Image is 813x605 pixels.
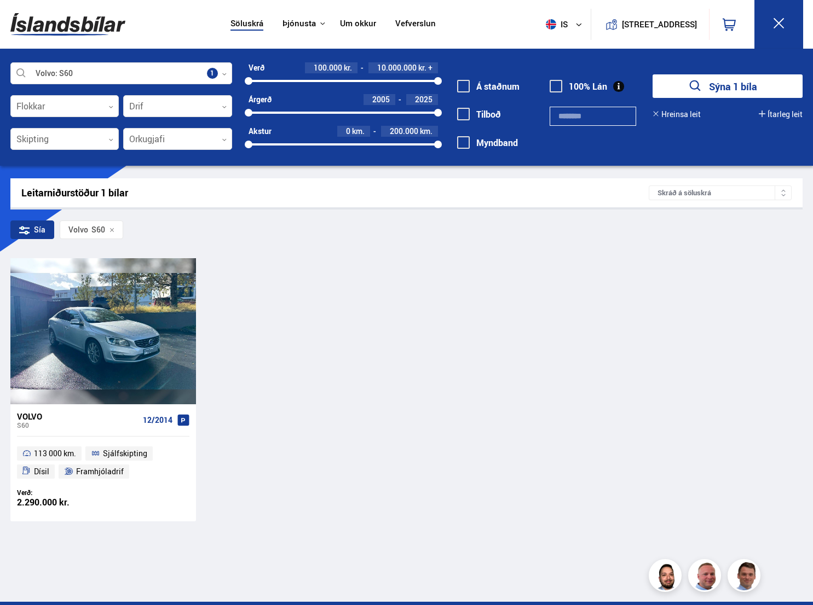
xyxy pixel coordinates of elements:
div: Akstur [249,127,272,136]
span: 200.000 [390,126,418,136]
span: 2005 [372,94,390,104]
a: Söluskrá [230,19,263,30]
div: Leitarniðurstöður 1 bílar [21,187,649,199]
span: 12/2014 [143,416,172,424]
span: kr. [344,63,352,72]
span: 100.000 [314,62,342,73]
img: siFngHWaQ9KaOqBr.png [690,561,723,594]
button: [STREET_ADDRESS] [626,20,693,29]
label: Á staðnum [457,82,520,91]
div: Skráð á söluskrá [649,185,792,200]
span: Dísil [34,465,49,478]
div: Volvo [17,411,139,421]
button: Þjónusta [282,19,316,29]
span: kr. [418,63,426,72]
a: Volvo S60 12/2014 113 000 km. Sjálfskipting Dísil Framhjóladrif Verð: 2.290.000 kr. [10,404,196,521]
div: Verð: [17,488,103,497]
div: Verð [249,63,264,72]
span: 0 [346,126,350,136]
img: svg+xml;base64,PHN2ZyB4bWxucz0iaHR0cDovL3d3dy53My5vcmcvMjAwMC9zdmciIHdpZHRoPSI1MTIiIGhlaWdodD0iNT... [546,19,556,30]
span: km. [352,127,365,136]
span: 113 000 km. [34,447,76,460]
span: is [541,19,569,30]
button: is [541,8,591,40]
div: S60 [17,421,139,429]
a: Vefverslun [395,19,436,30]
span: S60 [68,225,105,234]
a: Um okkur [340,19,376,30]
button: Sýna 1 bíla [653,74,803,98]
button: Ítarleg leit [759,110,803,119]
button: Hreinsa leit [653,110,701,119]
label: Myndband [457,138,518,148]
img: FbJEzSuNWCJXmdc-.webp [729,561,762,594]
span: km. [420,127,433,136]
div: 2.290.000 kr. [17,498,103,507]
label: 100% Lán [550,82,607,91]
div: Árgerð [249,95,272,104]
label: Tilboð [457,109,501,119]
span: Framhjóladrif [76,465,124,478]
span: 2025 [415,94,433,104]
div: Volvo [68,225,88,234]
img: nhp88E3Fdnt1Opn2.png [650,561,683,594]
span: Sjálfskipting [103,447,147,460]
img: G0Ugv5HjCgRt.svg [10,7,125,42]
span: + [428,63,433,72]
div: Sía [10,220,54,239]
span: 10.000.000 [377,62,417,73]
a: [STREET_ADDRESS] [597,9,703,40]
